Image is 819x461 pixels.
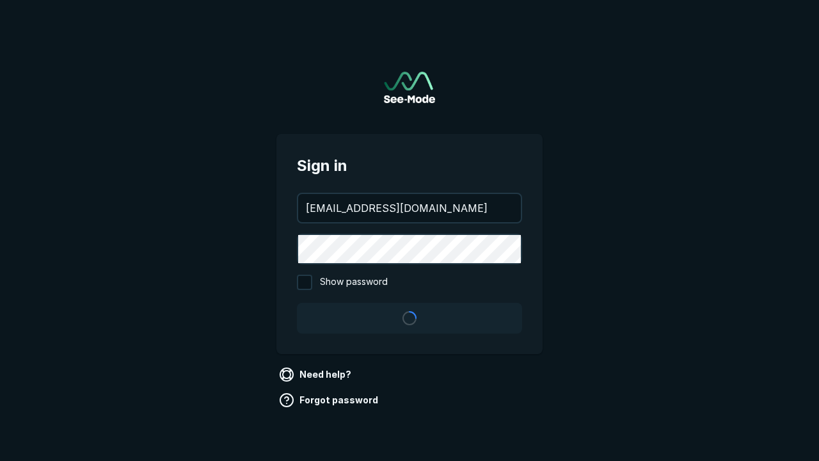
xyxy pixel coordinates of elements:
a: Forgot password [276,390,383,410]
img: See-Mode Logo [384,72,435,103]
a: Go to sign in [384,72,435,103]
a: Need help? [276,364,356,385]
input: your@email.com [298,194,521,222]
span: Show password [320,275,388,290]
span: Sign in [297,154,522,177]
